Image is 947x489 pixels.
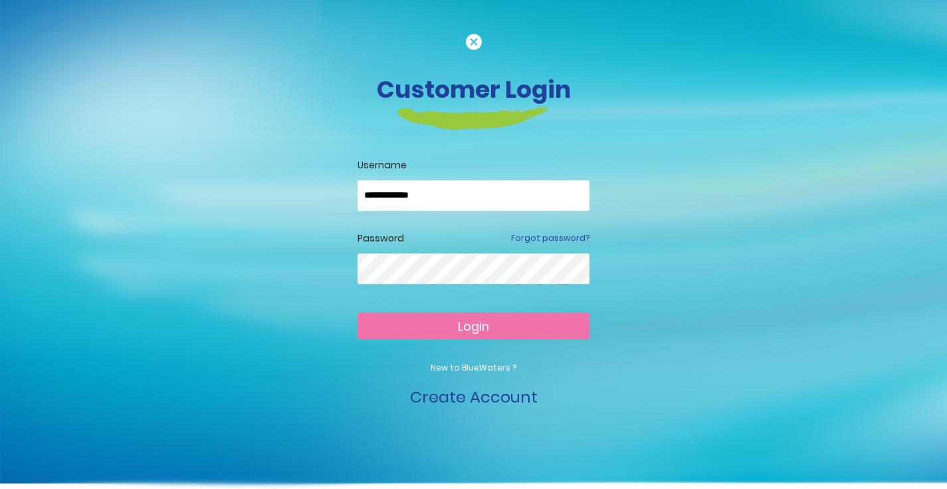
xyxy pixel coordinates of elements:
[511,232,589,244] a: Forgot password?
[410,386,538,408] a: Create Account
[105,75,843,104] h3: Customer Login
[358,313,589,339] button: Login
[358,158,589,172] label: Username
[358,232,404,245] label: Password
[458,318,489,335] span: Login
[466,34,482,50] img: cancel
[397,107,550,130] img: login-heading-border.png
[358,362,589,374] p: New to BlueWaters ?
